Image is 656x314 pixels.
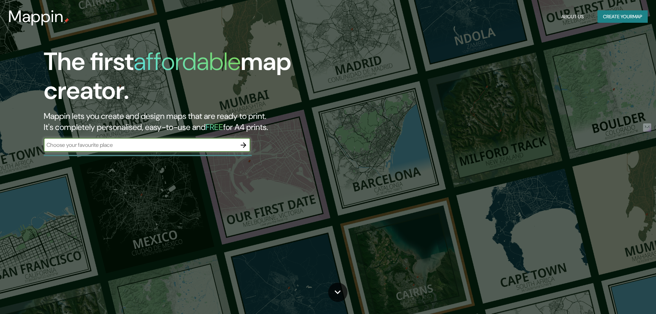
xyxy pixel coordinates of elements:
[44,111,372,133] h2: Mappin lets you create and design maps that are ready to print. It's completely personalised, eas...
[559,10,586,23] button: About Us
[134,45,241,78] h1: affordable
[64,18,69,23] img: mappin-pin
[206,122,223,132] h5: FREE
[44,47,372,111] h1: The first map creator.
[597,10,648,23] button: Create yourmap
[8,7,64,26] h3: Mappin
[44,141,237,149] input: Choose your favourite place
